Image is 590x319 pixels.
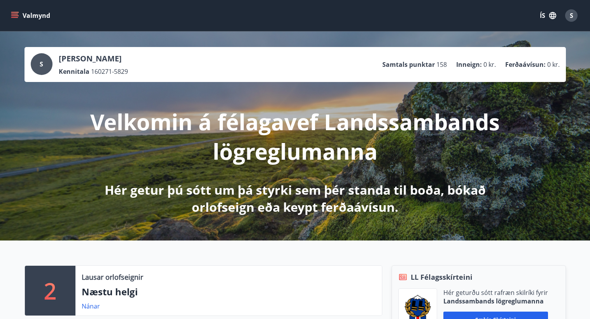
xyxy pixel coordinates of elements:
p: Hér getur þú sótt um þá styrki sem þér standa til boða, bókað orlofseign eða keypt ferðaávísun. [90,181,501,216]
span: 160271-5829 [91,67,128,76]
p: Hér geturðu sótt rafræn skilríki fyrir [443,288,548,297]
span: LL Félagsskírteini [411,272,473,282]
span: S [40,60,43,68]
button: S [562,6,581,25]
p: Ferðaávísun : [505,60,546,69]
span: S [570,11,573,20]
p: Kennitala [59,67,89,76]
button: ÍS [536,9,560,23]
button: menu [9,9,53,23]
span: 0 kr. [547,60,560,69]
a: Nánar [82,302,100,310]
p: Lausar orlofseignir [82,272,143,282]
p: Næstu helgi [82,285,376,298]
p: Samtals punktar [382,60,435,69]
p: Velkomin á félagavef Landssambands lögreglumanna [90,107,501,166]
span: 0 kr. [483,60,496,69]
p: Inneign : [456,60,482,69]
p: 2 [44,276,56,305]
p: Landssambands lögreglumanna [443,297,548,305]
p: [PERSON_NAME] [59,53,128,64]
span: 158 [436,60,447,69]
